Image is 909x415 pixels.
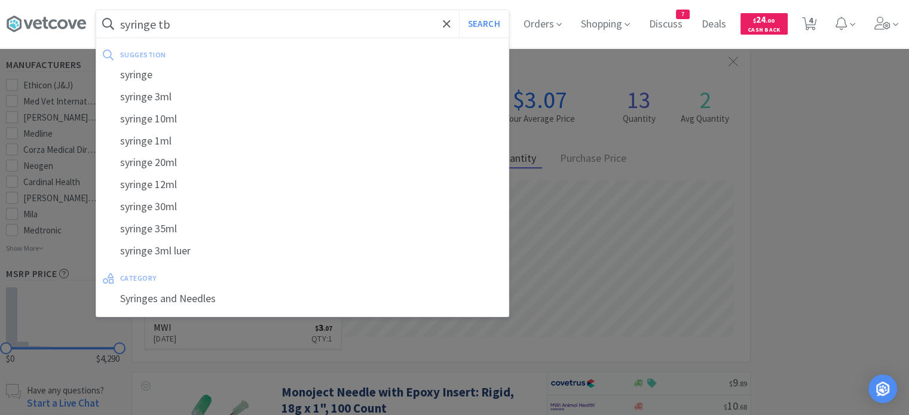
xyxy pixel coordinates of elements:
a: $24.00Cash Back [740,8,788,40]
div: syringe 20ml [96,152,509,174]
span: Cash Back [748,27,781,35]
div: syringe 35ml [96,218,509,240]
span: . 00 [766,17,775,24]
input: Search by item, sku, manufacturer, ingredient, size... [96,10,509,38]
div: category [120,269,329,287]
div: syringe 3ml luer [96,240,509,262]
div: Open Intercom Messenger [868,374,897,403]
div: syringe 10ml [96,108,509,130]
a: 4 [797,20,822,31]
div: syringe 12ml [96,174,509,196]
span: 7 [677,10,689,19]
span: 24 [753,14,775,25]
div: Syringes and Needles [96,288,509,310]
div: syringe [96,64,509,86]
div: suggestion [120,45,334,64]
div: syringe 30ml [96,196,509,218]
a: Discuss7 [644,19,687,30]
button: Search [459,10,509,38]
div: syringe 1ml [96,130,509,152]
span: $ [753,17,756,24]
div: syringe 3ml [96,86,509,108]
a: Deals [697,19,731,30]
